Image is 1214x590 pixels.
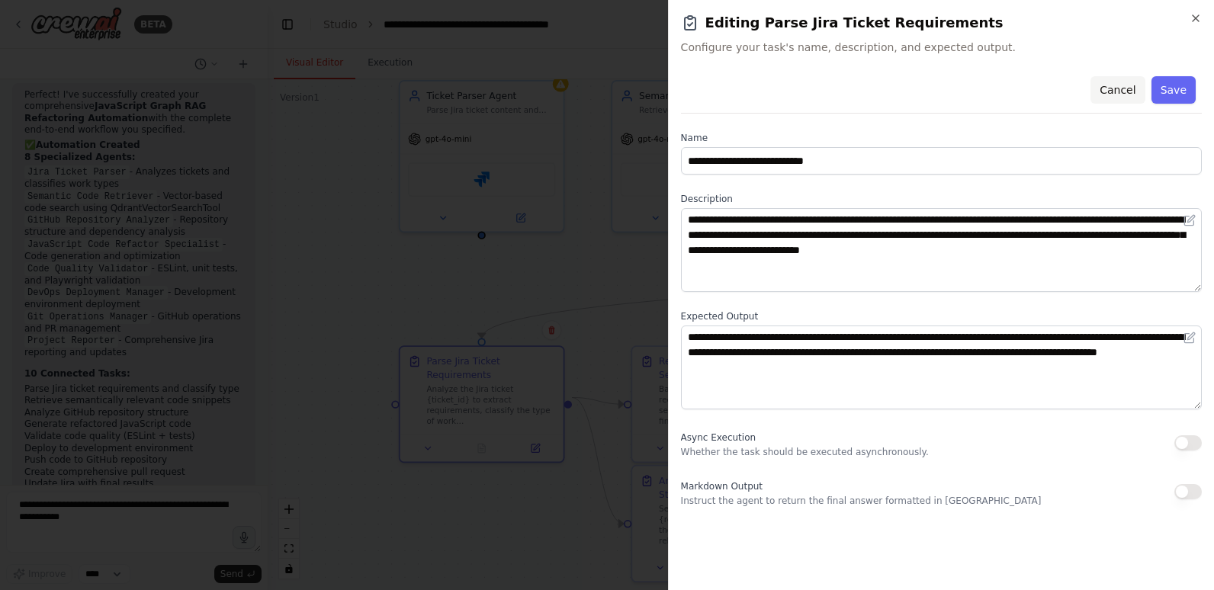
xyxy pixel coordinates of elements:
[681,481,763,492] span: Markdown Output
[681,495,1042,507] p: Instruct the agent to return the final answer formatted in [GEOGRAPHIC_DATA]
[681,40,1202,55] span: Configure your task's name, description, and expected output.
[681,132,1202,144] label: Name
[681,446,929,458] p: Whether the task should be executed asynchronously.
[1090,76,1145,104] button: Cancel
[681,310,1202,322] label: Expected Output
[1151,76,1196,104] button: Save
[681,432,756,443] span: Async Execution
[1180,329,1199,347] button: Open in editor
[681,12,1202,34] h2: Editing Parse Jira Ticket Requirements
[681,193,1202,205] label: Description
[1180,211,1199,229] button: Open in editor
